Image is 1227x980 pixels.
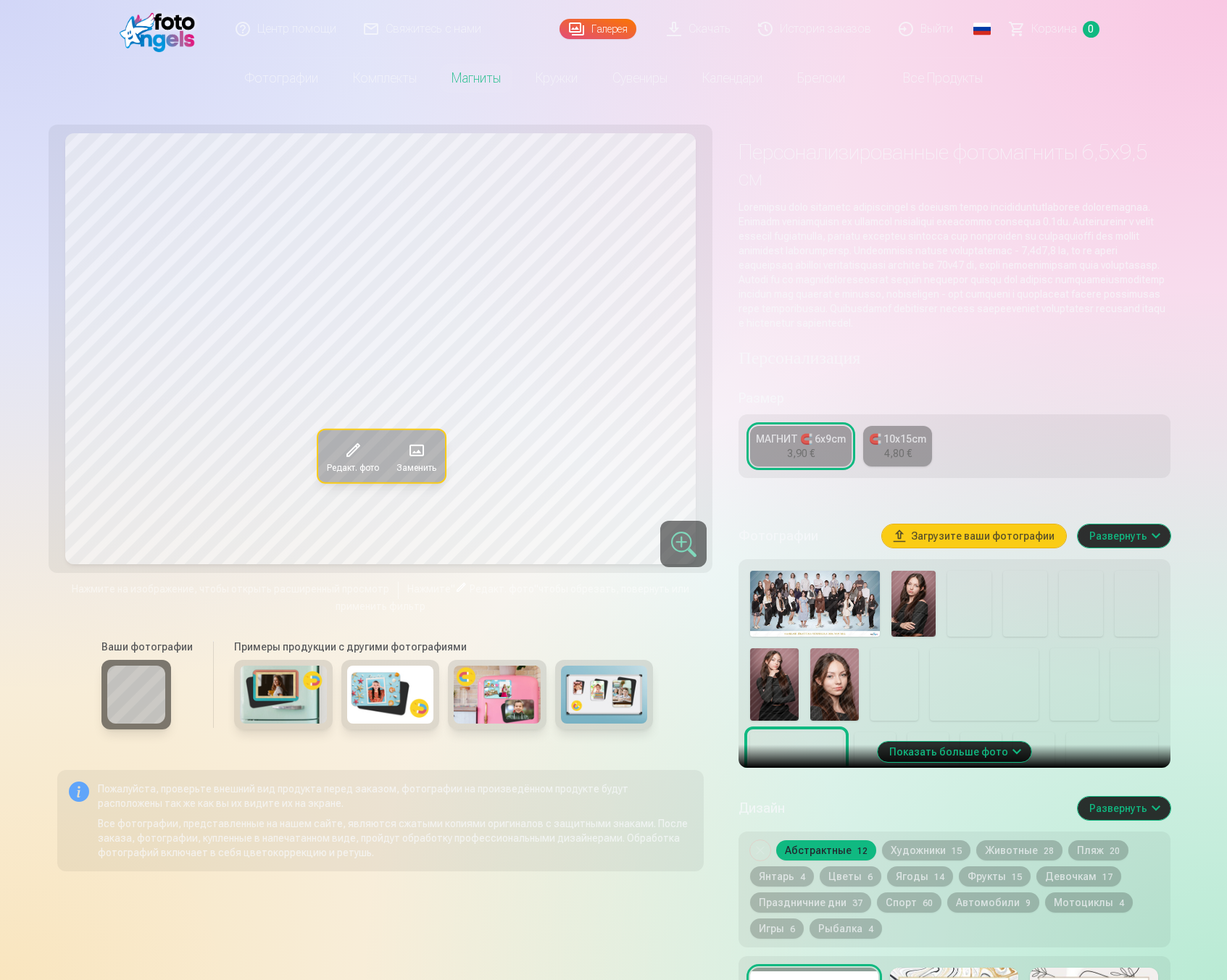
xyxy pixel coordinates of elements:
span: 4 [1119,898,1124,908]
button: Показать больше фото [878,742,1031,762]
span: Редакт. фото [325,462,378,474]
span: 37 [852,898,862,908]
h5: Размер [739,388,1170,409]
h6: Примеры продукции с другими фотографиями [228,640,659,654]
a: Галерея [560,19,636,39]
h5: Фотографии [739,526,870,546]
a: Все продукты [862,58,1000,99]
span: " [534,583,538,595]
button: Развернуть [1078,524,1170,548]
button: Праздничние дни37 [750,892,871,913]
a: Сувениры [595,58,685,99]
span: 15 [1012,872,1022,882]
p: Пожалуйста, проверьте внешний вид продукта перед заказом, фотографии на произведённом продукте бу... [98,782,693,811]
span: 9 [1026,898,1031,908]
button: Развернуть [1078,797,1170,820]
span: Редакт. фото [470,583,534,595]
span: 15 [952,846,962,856]
button: Редакт. фото [317,430,386,482]
a: Кружки [518,58,595,99]
div: 3,90 € [787,446,815,461]
span: 28 [1044,846,1054,856]
h5: Дизайн [739,798,1065,818]
span: Нажмите на изображение, чтобы открыть расширенный просмотр [72,582,389,596]
span: 17 [1102,872,1112,882]
span: 6 [868,872,873,882]
div: МАГНИТ 🧲 6x9cm [756,432,846,446]
button: Автомобили9 [947,892,1039,913]
h4: Персонализация [739,348,1170,371]
span: Заменить [395,462,435,474]
button: Мотоциклы4 [1045,892,1133,913]
span: 12 [857,846,868,856]
span: " [451,583,455,595]
span: 14 [934,872,944,882]
img: /fa4 [120,6,203,52]
button: Ягоды14 [887,866,953,887]
button: Рыбалка4 [810,918,882,939]
button: Животные28 [976,840,1062,860]
button: Заменить [386,430,444,482]
a: Фотографии [228,58,336,99]
button: Абстрактные12 [776,840,876,860]
div: 🧲 10x15cm [869,432,926,446]
h1: Персонализированные фотомагниты 6,5x9,5 см [739,139,1170,191]
button: Игры6 [750,918,804,939]
button: Художники15 [882,840,970,860]
p: Все фотографии, представленные на нашем сайте, являются сжатыми копиями оригиналов с защитными зн... [98,816,693,860]
h6: Ваши фотографии [101,640,193,654]
span: Корзина [1031,20,1077,38]
a: Магниты [434,58,518,99]
button: Янтарь4 [750,866,814,887]
a: Комплекты [336,58,434,99]
button: Девочкам17 [1036,866,1121,887]
a: Календари [685,58,780,99]
span: 4 [868,924,873,934]
a: 🧲 10x15cm4,80 € [863,426,932,466]
a: Брелоки [780,58,862,99]
span: 4 [800,872,805,882]
span: 20 [1110,846,1120,856]
button: Цветы6 [820,866,881,887]
a: МАГНИТ 🧲 6x9cm3,90 € [750,426,852,466]
span: 0 [1083,21,1099,38]
button: Загрузите ваши фотографии [882,524,1066,548]
button: Пляж20 [1068,840,1128,860]
span: 6 [790,924,795,934]
span: 60 [923,898,933,908]
button: Фрукты15 [959,866,1031,887]
p: Loremipsu dolo sitametc adipiscingel s doeiusm tempo incididuntutlaboree doloremagnaa. Enimadm ve... [739,200,1170,330]
button: Спорт60 [877,892,941,913]
span: Нажмите [407,583,451,595]
div: 4,80 € [884,446,912,461]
